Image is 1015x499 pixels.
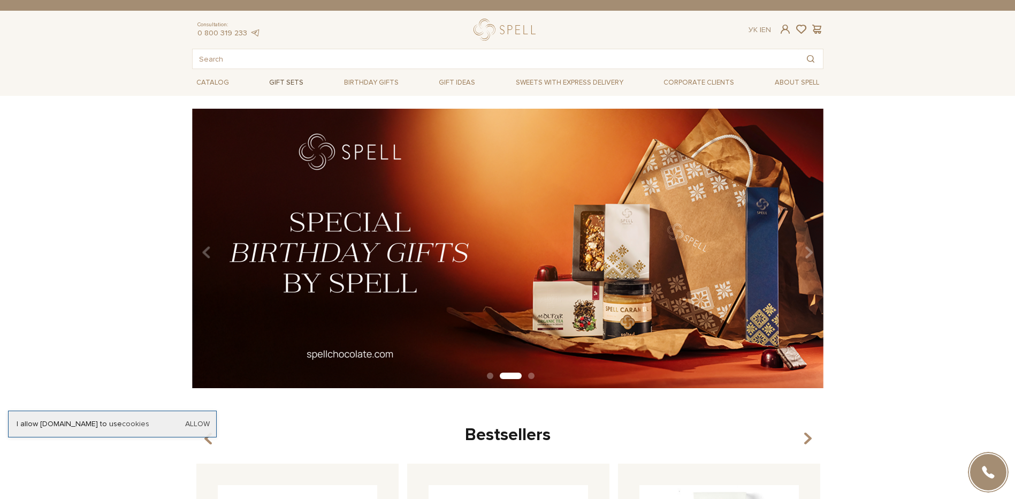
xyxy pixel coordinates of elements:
[122,419,149,428] a: cookies
[192,372,823,381] div: Carousel Pagination
[192,424,823,447] div: Bestsellers
[749,25,771,35] div: En
[265,74,308,91] span: Gift sets
[760,25,761,34] span: |
[512,73,628,92] a: Sweets with express delivery
[798,49,823,69] button: Search
[487,373,493,379] button: Carousel Page 1
[528,373,535,379] button: Carousel Page 3
[185,419,210,429] a: Allow
[192,74,233,91] span: Catalog
[250,28,261,37] a: telegram
[659,73,738,92] a: Corporate clients
[749,25,758,34] a: Ук
[197,28,247,37] a: 0 800 319 233
[500,373,522,379] button: Carousel Page 2 (Current Slide)
[197,21,261,28] span: Consultation:
[193,49,798,69] input: Search
[340,74,403,91] span: Birthday gifts
[770,74,823,91] span: About Spell
[9,419,216,429] div: I allow [DOMAIN_NAME] to use
[192,109,823,389] img: ДР
[434,74,479,91] span: Gift ideas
